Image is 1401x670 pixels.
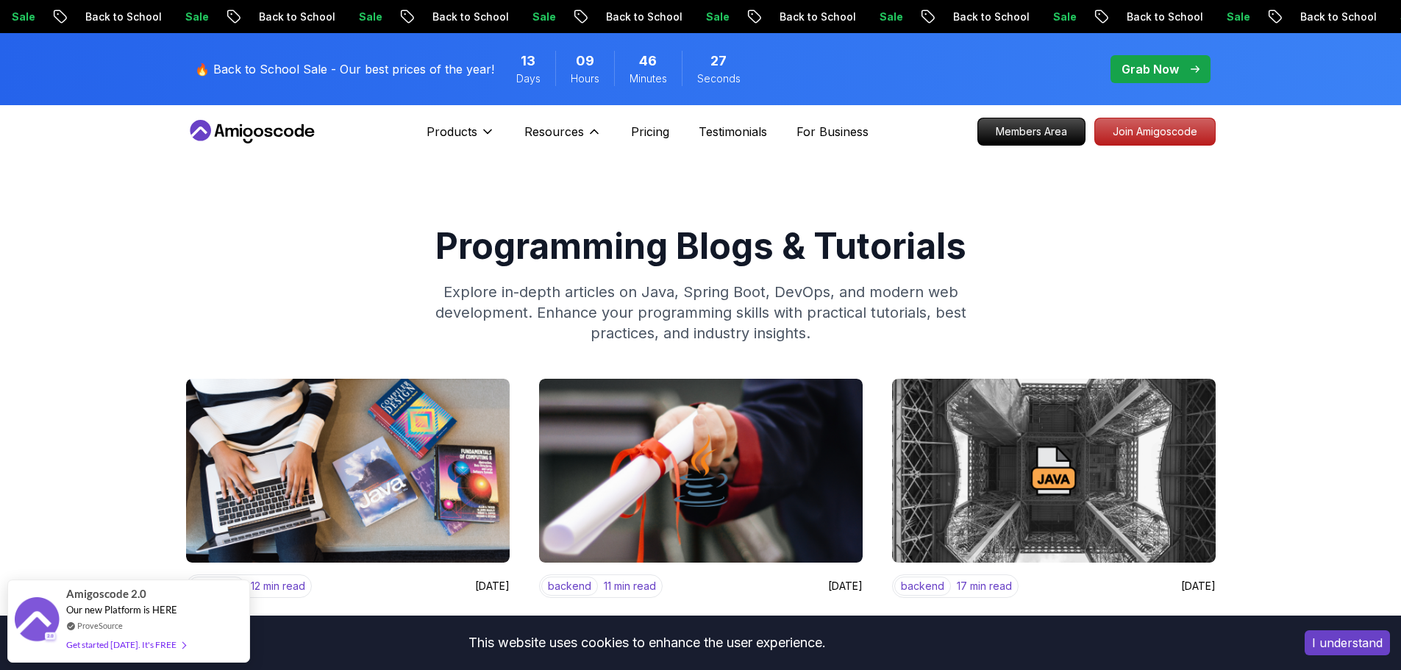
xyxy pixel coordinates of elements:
[66,604,177,616] span: Our new Platform is HERE
[957,579,1012,594] p: 17 min read
[1213,10,1260,24] p: Sale
[524,123,584,140] p: Resources
[977,118,1085,146] a: Members Area
[1039,10,1086,24] p: Sale
[195,60,494,78] p: 🔥 Back to School Sale - Our best prices of the year!
[71,10,171,24] p: Back to School
[710,51,727,71] span: 27 Seconds
[828,579,863,594] p: [DATE]
[539,379,863,563] img: image
[1095,118,1215,145] p: Join Amigoscode
[604,579,656,594] p: 11 min read
[475,579,510,594] p: [DATE]
[592,10,692,24] p: Back to School
[77,619,123,632] a: ProveSource
[66,585,146,602] span: Amigoscode 2.0
[1181,579,1216,594] p: [DATE]
[576,51,594,71] span: 9 Hours
[418,10,518,24] p: Back to School
[15,597,59,645] img: provesource social proof notification image
[1113,10,1213,24] p: Back to School
[697,71,741,86] span: Seconds
[171,10,218,24] p: Sale
[516,71,541,86] span: Days
[1122,60,1179,78] p: Grab Now
[186,379,510,563] img: image
[427,123,495,152] button: Products
[894,577,951,596] p: backend
[866,10,913,24] p: Sale
[939,10,1039,24] p: Back to School
[524,123,602,152] button: Resources
[571,71,599,86] span: Hours
[766,10,866,24] p: Back to School
[1094,118,1216,146] a: Join Amigoscode
[1286,10,1386,24] p: Back to School
[699,123,767,140] a: Testimonials
[978,118,1085,145] p: Members Area
[639,51,657,71] span: 46 Minutes
[11,627,1283,659] div: This website uses cookies to enhance the user experience.
[245,10,345,24] p: Back to School
[892,379,1216,563] img: image
[521,51,535,71] span: 13 Days
[251,579,305,594] p: 12 min read
[188,577,245,596] p: backend
[1305,630,1390,655] button: Accept cookies
[518,10,566,24] p: Sale
[66,636,185,653] div: Get started [DATE]. It's FREE
[796,123,869,140] a: For Business
[541,577,598,596] p: backend
[345,10,392,24] p: Sale
[692,10,739,24] p: Sale
[427,123,477,140] p: Products
[630,71,667,86] span: Minutes
[631,123,669,140] a: Pricing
